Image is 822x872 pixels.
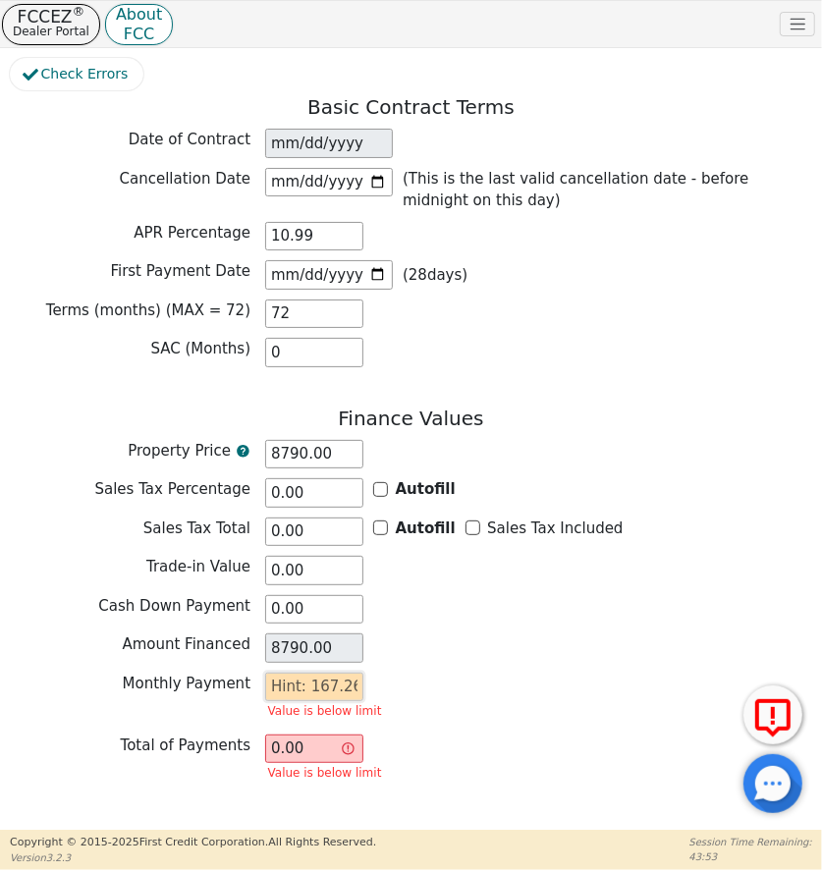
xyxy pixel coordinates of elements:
input: Y/N [373,520,388,535]
span: Total of Payments [121,736,251,754]
p: (This is the last valid cancellation date - before midnight on this day) [403,168,802,212]
input: Hint: 167.26 [265,673,363,702]
button: Report Error to FCC [743,685,802,744]
p: About [116,10,162,20]
input: EX: 198.00 [265,518,363,547]
span: First Payment Date [110,262,250,280]
input: Y/N [373,482,388,497]
button: Toggle navigation [780,12,815,37]
p: Dealer Portal [13,24,89,39]
span: Sales Tax Percentage [95,480,251,498]
input: EX: 50.00 [265,556,363,585]
span: Cancellation Date [120,170,251,188]
button: FCCEZ®Dealer Portal [2,4,100,45]
input: EX: 2 [265,338,363,367]
span: Sales Tax Total [143,519,250,537]
span: Trade-in Value [146,558,250,575]
p: FCC [116,29,162,39]
input: Y/N [466,520,480,535]
b: Autofill [396,519,456,537]
h3: Basic Contract Terms [10,95,812,119]
input: EX: 8.25 [265,478,363,508]
span: Monthly Payment [123,675,251,692]
p: Session Time Remaining: [689,835,812,849]
span: Check Errors [41,64,129,84]
input: EX: 36 [265,300,363,329]
input: YYYY-MM-DD [265,168,393,197]
p: Version 3.2.3 [10,850,376,865]
p: Value is below limit [268,768,382,779]
p: 43:53 [689,849,812,864]
sup: ® [73,4,85,19]
p: ( 28 days) [403,264,467,287]
span: SAC (Months) [151,340,251,357]
p: FCCEZ [13,10,89,24]
p: Copyright © 2015- 2025 First Credit Corporation. [10,835,376,851]
input: YYYY-MM-DD [265,260,393,290]
span: APR Percentage [134,224,250,242]
span: All Rights Reserved. [268,836,376,848]
input: XX.XX [265,222,363,251]
h3: Finance Values [10,407,812,430]
span: Amount Financed [122,635,250,653]
span: Terms (months) (MAX = 72) [46,301,250,319]
p: Value is below limit [268,706,382,717]
b: Autofill [396,480,456,498]
label: Sales Tax Included [487,518,623,540]
button: AboutFCC [105,4,173,45]
input: EX: 100.00 [265,595,363,625]
span: Property Price [128,440,231,463]
input: EX: 2400.00 [265,440,363,469]
button: Check Errors [10,58,143,90]
span: Cash Down Payment [98,597,250,615]
span: Date of Contract [129,131,250,148]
